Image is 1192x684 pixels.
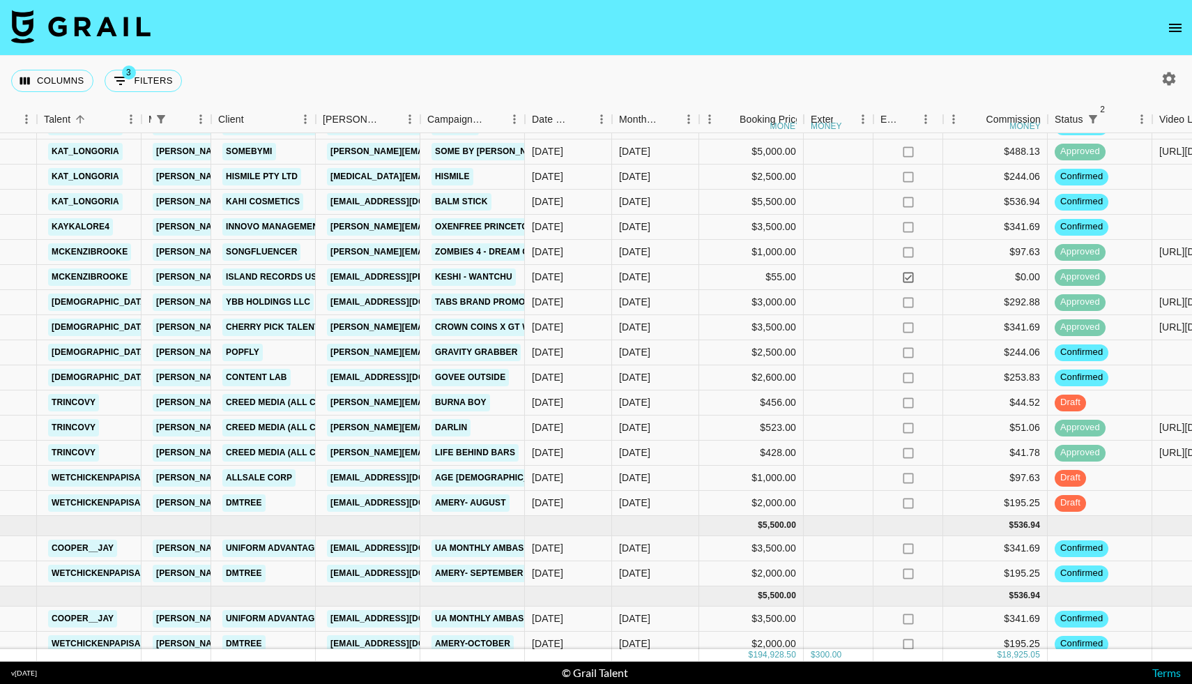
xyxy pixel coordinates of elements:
[678,109,699,130] button: Menu
[1055,371,1108,384] span: confirmed
[900,109,919,129] button: Sort
[431,419,471,436] a: Darlin
[1055,446,1106,459] span: approved
[399,109,420,130] button: Menu
[943,536,1048,561] div: $341.69
[699,109,720,130] button: Menu
[153,565,380,582] a: [PERSON_NAME][EMAIL_ADDRESS][DOMAIN_NAME]
[1055,321,1106,334] span: approved
[1055,220,1108,234] span: confirmed
[699,416,804,441] div: $523.00
[873,106,943,133] div: Expenses: Remove Commission?
[222,565,266,582] a: Dmtree
[153,319,380,336] a: [PERSON_NAME][EMAIL_ADDRESS][DOMAIN_NAME]
[532,446,563,459] div: 8/6/2025
[295,109,316,130] button: Menu
[699,165,804,190] div: $2,500.00
[153,294,380,311] a: [PERSON_NAME][EMAIL_ADDRESS][DOMAIN_NAME]
[699,365,804,390] div: $2,600.00
[431,444,519,462] a: Life behind bars
[222,369,291,386] a: Content Lab
[327,193,483,211] a: [EMAIL_ADDRESS][DOMAIN_NAME]
[1009,122,1041,130] div: money
[699,139,804,165] div: $5,000.00
[532,144,563,158] div: 8/1/2025
[122,66,136,79] span: 3
[1009,519,1014,531] div: $
[190,109,211,130] button: Menu
[1055,496,1086,510] span: draft
[105,70,182,92] button: Show filters
[758,519,763,531] div: $
[1055,195,1108,208] span: confirmed
[327,369,483,386] a: [EMAIL_ADDRESS][DOMAIN_NAME]
[699,607,804,632] div: $3,500.00
[532,420,563,434] div: 8/6/2025
[1055,271,1106,284] span: approved
[48,143,123,160] a: kat_longoria
[48,540,117,557] a: cooper__jay
[48,193,123,211] a: kat_longoria
[1161,14,1189,42] button: open drawer
[222,444,367,462] a: Creed Media (All Campaigns)
[532,637,563,651] div: 8/3/2025
[699,315,804,340] div: $3,500.00
[699,491,804,516] div: $2,000.00
[720,109,740,129] button: Sort
[222,193,303,211] a: Kahi cosmetics
[151,109,171,129] button: Show filters
[532,270,563,284] div: 8/12/2025
[11,10,151,43] img: Grail Talent
[1055,612,1108,625] span: confirmed
[222,419,367,436] a: Creed Media (All Campaigns)
[11,669,37,678] div: v [DATE]
[48,610,117,628] a: cooper__jay
[699,536,804,561] div: $3,500.00
[218,106,244,133] div: Client
[222,319,323,336] a: Cherry Pick Talent
[966,109,986,129] button: Sort
[222,168,301,185] a: Hismile Pty Ltd
[121,109,142,130] button: Menu
[1055,567,1108,580] span: confirmed
[770,122,802,130] div: money
[48,319,153,336] a: [DEMOGRAPHIC_DATA]
[699,340,804,365] div: $2,500.00
[327,294,483,311] a: [EMAIL_ADDRESS][DOMAIN_NAME]
[943,390,1048,416] div: $44.52
[327,394,554,411] a: [PERSON_NAME][EMAIL_ADDRESS][DOMAIN_NAME]
[44,106,70,133] div: Talent
[153,494,380,512] a: [PERSON_NAME][EMAIL_ADDRESS][DOMAIN_NAME]
[758,590,763,602] div: $
[153,344,380,361] a: [PERSON_NAME][EMAIL_ADDRESS][DOMAIN_NAME]
[153,143,380,160] a: [PERSON_NAME][EMAIL_ADDRESS][DOMAIN_NAME]
[532,295,563,309] div: 8/5/2025
[699,390,804,416] div: $456.00
[484,109,504,129] button: Sort
[323,106,380,133] div: [PERSON_NAME]
[153,610,380,628] a: [PERSON_NAME][EMAIL_ADDRESS][DOMAIN_NAME]
[48,565,162,582] a: wetchickenpapisauce
[380,109,399,129] button: Sort
[619,270,650,284] div: Aug '25
[943,109,964,130] button: Menu
[48,394,99,411] a: trincovy
[1055,346,1108,359] span: confirmed
[1009,590,1014,602] div: $
[525,106,612,133] div: Date Created
[619,496,650,510] div: Aug '25
[532,611,563,625] div: 7/7/2025
[1096,102,1110,116] span: 2
[48,344,153,361] a: [DEMOGRAPHIC_DATA]
[1055,106,1083,133] div: Status
[619,345,650,359] div: Aug '25
[327,168,626,185] a: [MEDICAL_DATA][EMAIL_ADDRESS][PERSON_NAME][DOMAIN_NAME]
[532,195,563,208] div: 8/6/2025
[327,565,483,582] a: [EMAIL_ADDRESS][DOMAIN_NAME]
[532,370,563,384] div: 8/11/2025
[327,344,554,361] a: [PERSON_NAME][EMAIL_ADDRESS][DOMAIN_NAME]
[943,441,1048,466] div: $41.78
[619,395,650,409] div: Aug '25
[153,444,380,462] a: [PERSON_NAME][EMAIL_ADDRESS][DOMAIN_NAME]
[1055,245,1106,259] span: approved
